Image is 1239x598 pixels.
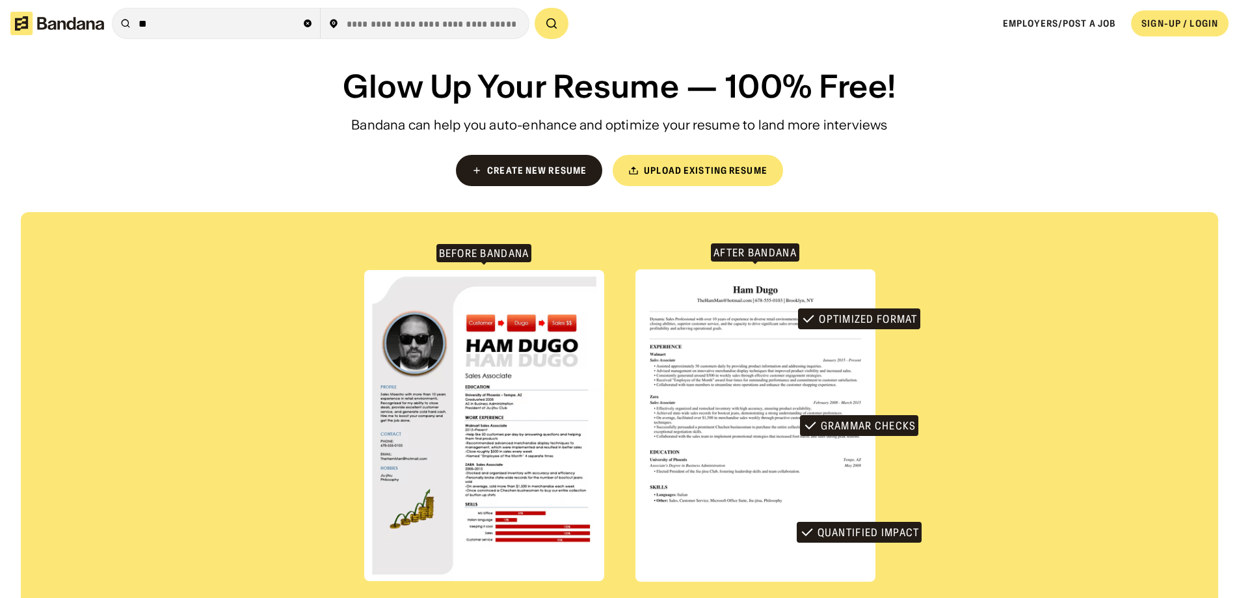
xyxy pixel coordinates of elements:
a: Employers/Post a job [1003,18,1115,29]
div: Glow Up Your Resume — 100% Free! [343,68,896,105]
div: Upload existing resume [644,166,767,175]
img: Bandana logotype [10,12,104,35]
div: Quantified Impact [818,526,920,539]
div: After Bandana [713,246,797,260]
div: Create new resume [487,166,587,175]
div: Optimized Format [819,312,917,326]
div: Bandana can help you auto-enhance and optimize your resume to land more interviews [351,116,887,134]
img: Glowed up resume [635,269,875,582]
div: Grammar Checks [821,419,916,433]
img: Old resume [364,270,604,581]
div: SIGN-UP / LOGIN [1141,18,1218,29]
div: Before Bandana [439,247,529,260]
